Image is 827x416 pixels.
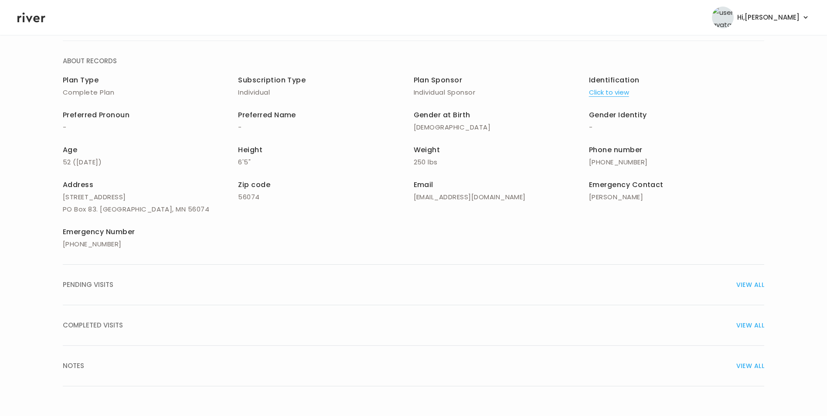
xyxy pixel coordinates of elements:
[589,156,764,168] p: [PHONE_NUMBER]
[63,110,129,120] span: Preferred Pronoun
[589,86,629,99] button: Click to view
[736,360,764,372] span: VIEW ALL
[414,75,463,85] span: Plan Sponsor
[238,110,296,120] span: Preferred Name
[63,227,135,237] span: Emergency Number
[63,180,93,190] span: Address
[414,145,440,155] span: Weight
[238,180,270,190] span: Zip code
[238,121,413,133] p: -
[736,279,764,291] span: VIEW ALL
[712,7,734,28] img: user avatar
[63,145,77,155] span: Age
[63,265,764,305] button: PENDING VISITSVIEW ALL
[63,121,238,133] p: -
[238,191,413,203] p: 56074
[63,75,99,85] span: Plan Type
[63,156,238,168] p: 52
[63,86,238,99] p: Complete Plan
[238,145,262,155] span: Height
[589,75,640,85] span: Identification
[63,279,113,291] span: PENDING VISITS
[63,55,117,67] span: ABOUT RECORDS
[63,203,238,215] p: PO Box 83. [GEOGRAPHIC_DATA], MN 56074
[414,121,589,133] p: [DEMOGRAPHIC_DATA]
[63,360,84,372] span: NOTES
[63,238,238,250] p: [PHONE_NUMBER]
[73,157,102,167] span: ( [DATE] )
[414,86,589,99] p: Individual Sponsor
[238,75,306,85] span: Subscription Type
[414,191,589,203] p: [EMAIL_ADDRESS][DOMAIN_NAME]
[712,7,810,28] button: user avatarHi,[PERSON_NAME]
[737,11,800,24] span: Hi, [PERSON_NAME]
[63,346,764,386] button: NOTESVIEW ALL
[414,156,589,168] p: 250 lbs
[238,156,413,168] p: 6'5"
[414,110,470,120] span: Gender at Birth
[63,319,123,331] span: COMPLETED VISITS
[589,121,764,133] p: -
[589,191,764,203] p: [PERSON_NAME]
[736,319,764,331] span: VIEW ALL
[589,180,664,190] span: Emergency Contact
[589,110,647,120] span: Gender Identity
[414,180,433,190] span: Email
[238,86,413,99] p: Individual
[63,41,764,81] button: ABOUT RECORDS
[63,305,764,346] button: COMPLETED VISITSVIEW ALL
[589,145,643,155] span: Phone number
[63,191,238,203] p: [STREET_ADDRESS]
